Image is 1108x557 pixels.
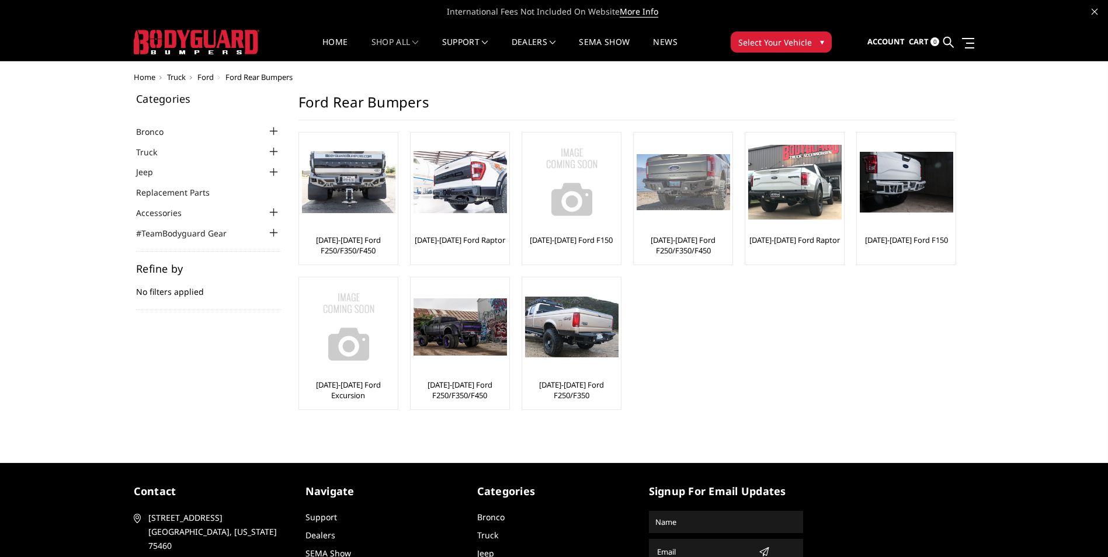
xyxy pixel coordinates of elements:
[134,483,288,499] h5: contact
[136,146,172,158] a: Truck
[865,235,948,245] a: [DATE]-[DATE] Ford F150
[579,38,630,61] a: SEMA Show
[136,207,196,219] a: Accessories
[930,37,939,46] span: 0
[867,26,905,58] a: Account
[302,380,395,401] a: [DATE]-[DATE] Ford Excursion
[305,483,460,499] h5: Navigate
[637,235,730,256] a: [DATE]-[DATE] Ford F250/F350/F450
[136,263,281,310] div: No filters applied
[322,38,348,61] a: Home
[867,36,905,47] span: Account
[134,72,155,82] a: Home
[302,235,395,256] a: [DATE]-[DATE] Ford F250/F350/F450
[749,235,840,245] a: [DATE]-[DATE] Ford Raptor
[305,530,335,541] a: Dealers
[477,530,498,541] a: Truck
[653,38,677,61] a: News
[134,30,259,54] img: BODYGUARD BUMPERS
[136,263,281,274] h5: Refine by
[525,135,619,229] img: No Image
[136,126,178,138] a: Bronco
[136,186,224,199] a: Replacement Parts
[620,6,658,18] a: More Info
[225,72,293,82] span: Ford Rear Bumpers
[477,483,631,499] h5: Categories
[298,93,955,120] h1: Ford Rear Bumpers
[731,32,832,53] button: Select Your Vehicle
[414,380,506,401] a: [DATE]-[DATE] Ford F250/F350/F450
[136,166,168,178] a: Jeep
[305,511,337,523] a: Support
[148,511,284,553] span: [STREET_ADDRESS] [GEOGRAPHIC_DATA], [US_STATE] 75460
[1050,501,1108,557] iframe: Chat Widget
[371,38,419,61] a: shop all
[820,36,824,48] span: ▾
[477,511,505,523] a: Bronco
[530,235,613,245] a: [DATE]-[DATE] Ford F150
[167,72,186,82] a: Truck
[738,36,812,48] span: Select Your Vehicle
[651,513,801,531] input: Name
[415,235,505,245] a: [DATE]-[DATE] Ford Raptor
[302,280,395,374] img: No Image
[512,38,556,61] a: Dealers
[649,483,803,499] h5: signup for email updates
[525,380,618,401] a: [DATE]-[DATE] Ford F250/F350
[909,36,929,47] span: Cart
[136,93,281,104] h5: Categories
[442,38,488,61] a: Support
[197,72,214,82] a: Ford
[136,227,241,239] a: #TeamBodyguard Gear
[909,26,939,58] a: Cart 0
